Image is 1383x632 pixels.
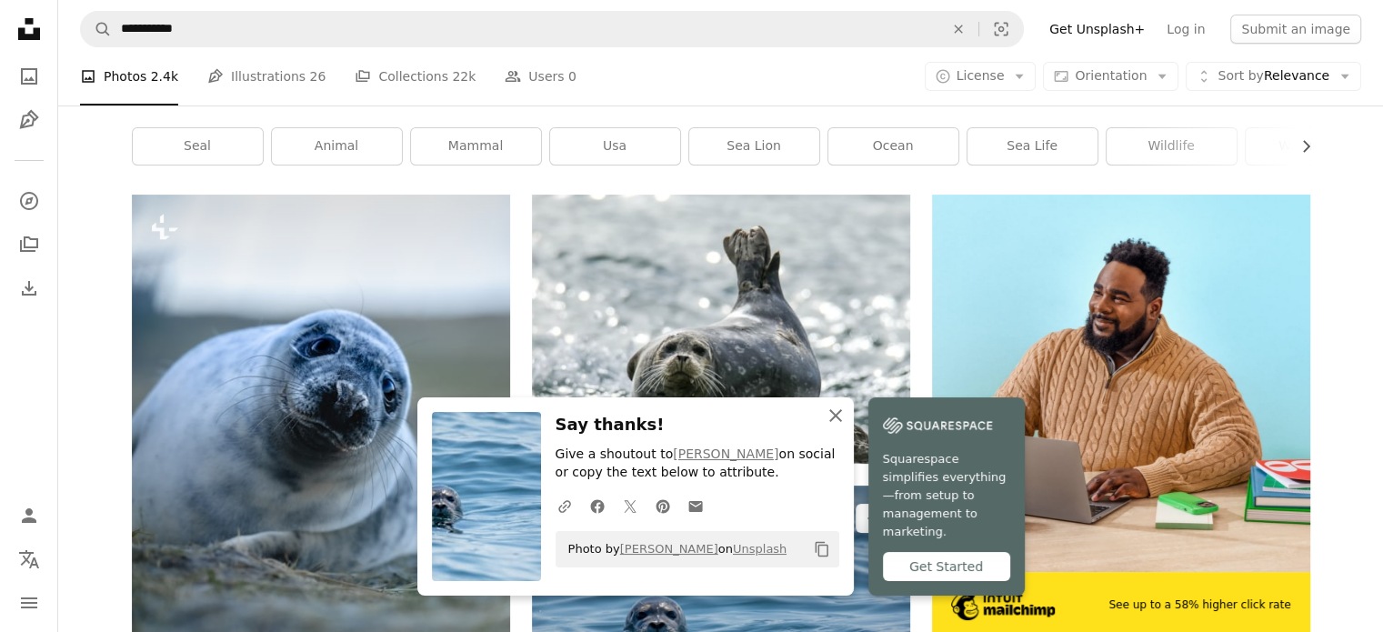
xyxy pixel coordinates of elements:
[81,12,112,46] button: Search Unsplash
[532,603,910,619] a: gray seal in water at daytime
[620,542,718,556] a: [PERSON_NAME]
[1246,128,1376,165] a: wallpaper
[550,128,680,165] a: usa
[938,12,978,46] button: Clear
[883,412,992,439] img: file-1747939142011-51e5cc87e3c9
[1075,68,1147,83] span: Orientation
[673,446,778,461] a: [PERSON_NAME]
[646,487,679,524] a: Share on Pinterest
[559,535,787,564] span: Photo by on
[132,469,510,486] a: a baby seal sitting on top of a sandy beach
[411,128,541,165] a: mammal
[355,47,476,105] a: Collections 22k
[828,128,958,165] a: ocean
[556,412,839,438] h3: Say thanks!
[310,66,326,86] span: 26
[452,66,476,86] span: 22k
[11,497,47,534] a: Log in / Sign up
[11,226,47,263] a: Collections
[1289,128,1310,165] button: scroll list to the right
[11,58,47,95] a: Photos
[272,128,402,165] a: animal
[11,270,47,306] a: Download History
[967,128,1097,165] a: sea life
[679,487,712,524] a: Share over email
[581,487,614,524] a: Share on Facebook
[868,397,1025,596] a: Squarespace simplifies everything—from setup to management to marketing.Get Started
[11,585,47,621] button: Menu
[133,128,263,165] a: seal
[883,450,1010,541] span: Squarespace simplifies everything—from setup to management to marketing.
[1218,67,1329,85] span: Relevance
[614,487,646,524] a: Share on Twitter
[1108,597,1290,613] span: See up to a 58% higher click rate
[80,11,1024,47] form: Find visuals sitewide
[1038,15,1156,44] a: Get Unsplash+
[979,12,1023,46] button: Visual search
[11,102,47,138] a: Illustrations
[932,195,1310,572] img: file-1722962830841-dea897b5811bimage
[505,47,576,105] a: Users 0
[689,128,819,165] a: sea lion
[1186,62,1361,91] button: Sort byRelevance
[207,47,326,105] a: Illustrations 26
[11,183,47,219] a: Explore
[951,591,1056,620] img: file-1690386555781-336d1949dad1image
[883,552,1010,581] div: Get Started
[568,66,576,86] span: 0
[1156,15,1216,44] a: Log in
[11,11,47,51] a: Home — Unsplash
[957,68,1005,83] span: License
[807,534,837,565] button: Copy to clipboard
[925,62,1037,91] button: License
[556,446,839,482] p: Give a shoutout to on social or copy the text below to attribute.
[532,195,910,464] img: a seal is sitting on a rock in the water
[1107,128,1237,165] a: wildlife
[11,541,47,577] button: Language
[733,542,787,556] a: Unsplash
[1218,68,1263,83] span: Sort by
[532,321,910,337] a: a seal is sitting on a rock in the water
[1230,15,1361,44] button: Submit an image
[1043,62,1178,91] button: Orientation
